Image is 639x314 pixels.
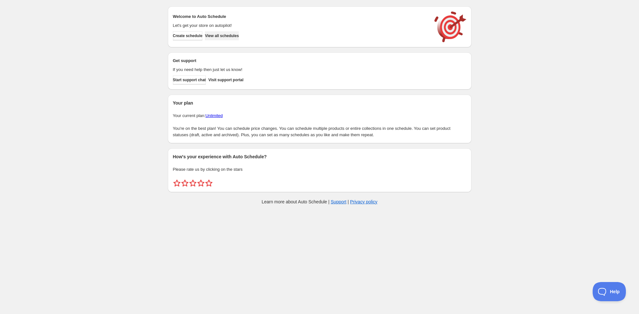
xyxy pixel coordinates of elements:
[173,31,203,40] button: Create schedule
[173,75,206,84] a: Start support chat
[205,33,239,38] span: View all schedules
[173,166,466,173] p: Please rate us by clicking on the stars
[173,153,466,160] h2: How's your experience with Auto Schedule?
[593,282,626,301] iframe: Toggle Customer Support
[173,77,206,82] span: Start support chat
[173,13,428,20] h2: Welcome to Auto Schedule
[205,31,239,40] button: View all schedules
[173,125,466,138] p: You're on the best plan! You can schedule price changes. You can schedule multiple products or en...
[331,199,347,204] a: Support
[173,33,203,38] span: Create schedule
[173,58,428,64] h2: Get support
[173,67,428,73] p: If you need help then just let us know!
[173,100,466,106] h2: Your plan
[173,22,428,29] p: Let's get your store on autopilot!
[208,75,244,84] a: Visit support portal
[173,113,466,119] p: Your current plan:
[208,77,244,82] span: Visit support portal
[261,199,377,205] p: Learn more about Auto Schedule | |
[206,113,223,118] a: Unlimited
[350,199,378,204] a: Privacy policy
